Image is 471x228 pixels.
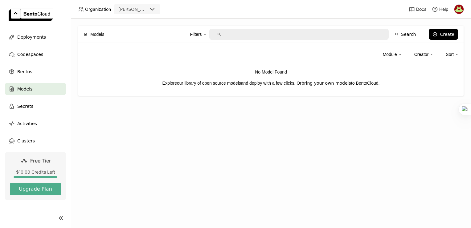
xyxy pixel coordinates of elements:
a: our library of open source models [177,81,241,86]
button: Search [391,29,420,40]
div: Help [432,6,448,12]
div: [PERSON_NAME] [118,6,147,12]
span: Free Tier [30,158,51,164]
div: Sort [446,48,459,61]
a: Clusters [5,135,66,147]
button: Create [429,29,458,40]
span: Deployments [17,33,46,41]
button: Upgrade Plan [10,183,61,195]
span: Codespaces [17,51,43,58]
a: Secrets [5,100,66,112]
p: Explore and deploy with a few clicks. Or to BentoCloud. [83,80,459,87]
div: Module [383,48,402,61]
a: Codespaces [5,48,66,61]
div: $10.00 Credits Left [10,169,61,175]
a: Models [5,83,66,95]
p: No Model Found [83,69,459,75]
div: Creator [414,51,429,58]
img: logo [9,9,53,21]
span: Models [90,31,104,38]
a: Deployments [5,31,66,43]
span: Secrets [17,103,33,110]
span: Activities [17,120,37,127]
a: Activities [5,117,66,130]
span: Organization [85,6,111,12]
span: Docs [416,6,426,12]
span: Bentos [17,68,32,75]
input: Selected srajan. [148,6,149,13]
img: Srajan KUSHWAHA [454,5,464,14]
div: Creator [414,48,434,61]
a: bring your own models [301,81,351,86]
a: Free Tier$10.00 Credits LeftUpgrade Plan [5,152,66,200]
span: Help [439,6,448,12]
div: Module [383,51,397,58]
div: Create [440,32,454,37]
div: Sort [446,51,454,58]
a: Docs [409,6,426,12]
span: Clusters [17,137,35,145]
div: Filters [190,31,202,38]
span: Models [17,85,32,93]
a: Bentos [5,65,66,78]
div: Filters [190,28,207,41]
